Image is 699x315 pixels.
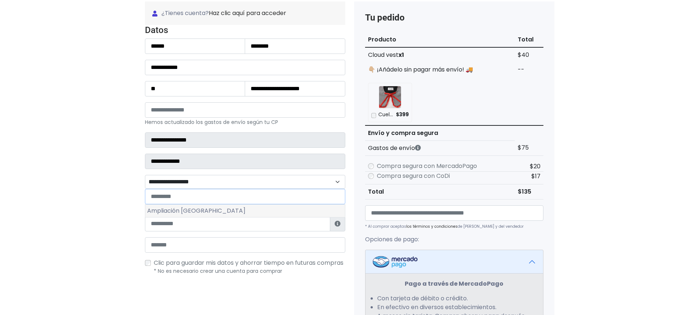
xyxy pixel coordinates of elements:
h4: Tu pedido [365,12,543,23]
a: los términos y condiciones [406,224,458,229]
td: $75 [515,140,543,155]
small: Hemos actualizado los gastos de envío según tu CP [145,118,278,126]
img: Mercadopago Logo [373,256,418,268]
td: Cloud vest [365,47,515,62]
th: Total [365,184,515,199]
th: Producto [365,32,515,47]
label: Compra segura con MercadoPago [377,162,477,171]
span: Clic para guardar mis datos y ahorrar tiempo en futuras compras [154,259,343,267]
li: En efectivo en diversos establecimientos. [377,303,531,312]
i: Estafeta lo usará para ponerse en contacto en caso de tener algún problema con el envío [335,221,341,227]
span: $399 [396,111,409,118]
li: Con tarjeta de débito o crédito. [377,294,531,303]
li: Ampliación [GEOGRAPHIC_DATA] [145,205,345,217]
i: Los gastos de envío dependen de códigos postales. ¡Te puedes llevar más productos en un solo envío ! [415,145,421,151]
td: $135 [515,184,543,199]
p: Cuello Rascal [378,111,393,118]
th: Gastos de envío [365,140,515,155]
th: Envío y compra segura [365,125,515,141]
span: $17 [531,172,540,180]
td: -- [515,62,543,77]
a: Haz clic aquí para acceder [209,9,286,17]
h4: Datos [145,25,345,36]
span: ¿Tienes cuenta? [152,9,338,18]
strong: x1 [398,51,404,59]
label: Compra segura con CoDi [377,172,450,180]
th: Total [515,32,543,47]
p: * No es necesario crear una cuenta para comprar [154,267,345,275]
strong: Pago a través de MercadoPago [405,279,503,288]
td: 👇🏼 ¡Añádelo sin pagar más envío! 🚚 [365,62,515,77]
span: $20 [530,162,540,171]
td: $40 [515,47,543,62]
img: Cuello Rascal [379,86,401,108]
p: Opciones de pago: [365,235,543,244]
p: * Al comprar aceptas de [PERSON_NAME] y del vendedor [365,224,543,229]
